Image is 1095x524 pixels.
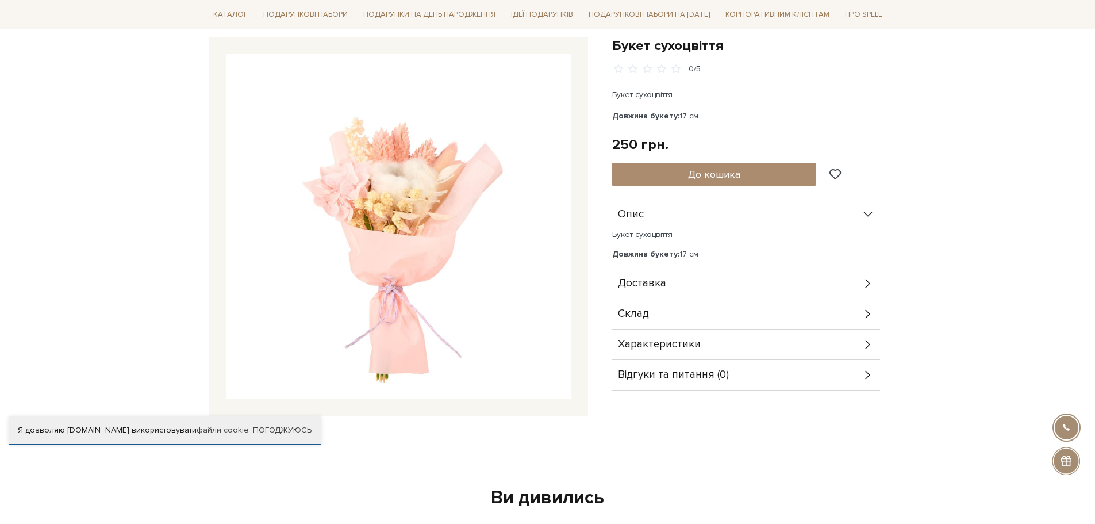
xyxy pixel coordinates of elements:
a: Корпоративним клієнтам [721,5,834,24]
b: Довжина букету: [612,111,679,121]
a: файли cookie [197,425,249,435]
a: Про Spell [840,6,886,24]
div: 0/5 [689,64,701,75]
span: Доставка [618,278,666,289]
b: Довжина букету: [612,249,679,259]
p: Букет сухоцвіття [612,89,882,101]
a: Подарунки на День народження [359,6,500,24]
div: Я дозволяю [DOMAIN_NAME] використовувати [9,425,321,435]
a: Погоджуюсь [253,425,312,435]
span: Відгуки та питання (0) [618,370,729,380]
div: 250 грн. [612,136,668,154]
span: Склад [618,309,649,319]
p: 17 см [612,110,882,122]
img: Букет сухоцвіття [226,54,571,399]
a: Подарункові набори на [DATE] [584,5,714,24]
h1: Букет сухоцвіття [612,37,887,55]
div: Ви дивились [216,486,880,510]
span: Опис [618,209,644,220]
span: До кошика [688,168,740,181]
span: Характеристики [618,339,701,350]
a: Каталог [209,6,252,24]
p: 17 см [612,249,880,259]
a: Ідеї подарунків [506,6,578,24]
button: До кошика [612,163,816,186]
a: Подарункові набори [259,6,352,24]
p: Букет сухоцвіття [612,230,880,240]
